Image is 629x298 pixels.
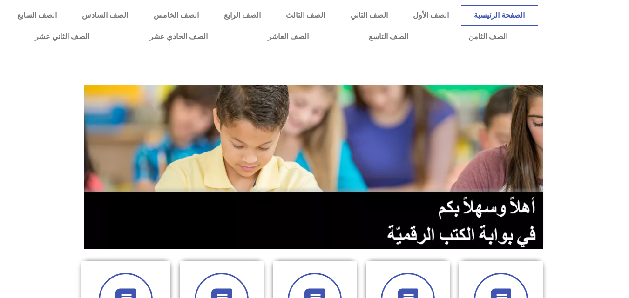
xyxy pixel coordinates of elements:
[69,5,141,26] a: الصف السادس
[338,26,438,47] a: الصف التاسع
[461,5,537,26] a: الصفحة الرئيسية
[141,5,211,26] a: الصف الخامس
[119,26,237,47] a: الصف الحادي عشر
[5,5,69,26] a: الصف السابع
[438,26,537,47] a: الصف الثامن
[5,26,119,47] a: الصف الثاني عشر
[400,5,461,26] a: الصف الأول
[273,5,338,26] a: الصف الثالث
[211,5,273,26] a: الصف الرابع
[237,26,338,47] a: الصف العاشر
[338,5,400,26] a: الصف الثاني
